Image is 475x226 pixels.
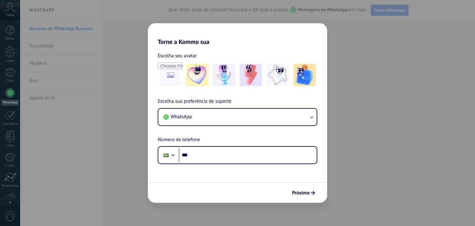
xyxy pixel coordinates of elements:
[148,23,327,46] h2: Torne a Kommo sua
[293,64,316,86] img: -5.jpeg
[267,64,289,86] img: -4.jpeg
[158,98,231,106] span: Escolha sua preferência de suporte
[158,136,200,144] span: Número de telefone
[289,188,318,198] button: Próximo
[158,52,197,60] span: Escolha seu avatar
[158,109,317,125] button: WhatsApp
[186,64,208,86] img: -1.jpeg
[160,149,172,162] div: Brazil: + 55
[292,191,310,195] span: Próximo
[213,64,235,86] img: -2.jpeg
[171,114,192,120] span: WhatsApp
[240,64,262,86] img: -3.jpeg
